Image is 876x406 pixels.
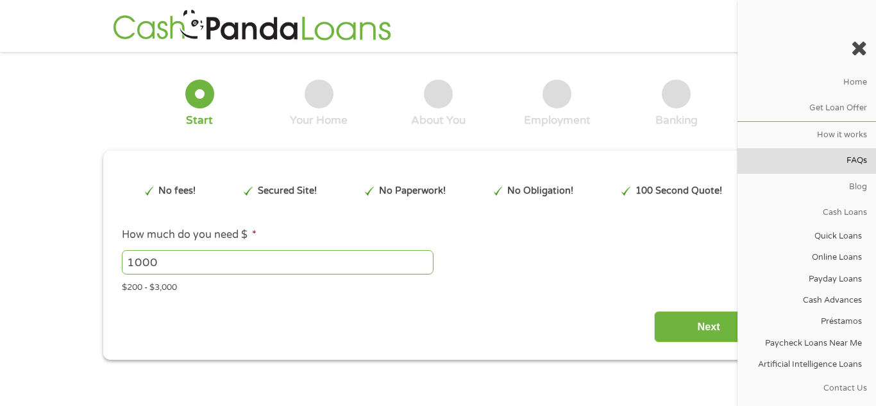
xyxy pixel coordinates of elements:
img: GetLoanNow Logo [109,8,395,44]
p: Secured Site! [258,184,317,198]
a: Paycheck Loans Near Me [737,332,870,353]
a: Quick Loans [737,226,870,247]
div: Banking [655,114,698,128]
div: Employment [524,114,591,128]
a: Payday Loans [737,269,870,290]
p: No Paperwork! [379,184,446,198]
a: Get Loan Offer [737,96,876,121]
p: No Obligation! [507,184,573,198]
a: Préstamos [737,311,870,332]
label: How much do you need $ [122,228,257,242]
div: $200 - $3,000 [122,277,754,294]
a: Cash Advances [737,290,870,311]
input: Next [654,311,764,343]
a: Cash Loans [737,200,876,226]
p: No fees! [158,184,196,198]
a: FAQs [737,148,876,174]
a: Home [737,69,876,95]
a: Contact Us [737,375,876,401]
a: How it works [737,122,876,148]
div: Start [186,114,213,128]
div: About You [411,114,466,128]
a: Artificial Intelligence Loans [737,354,870,375]
a: Blog [737,174,876,199]
div: Your Home [290,114,348,128]
a: Online Loans [737,247,870,268]
p: 100 Second Quote! [636,184,722,198]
